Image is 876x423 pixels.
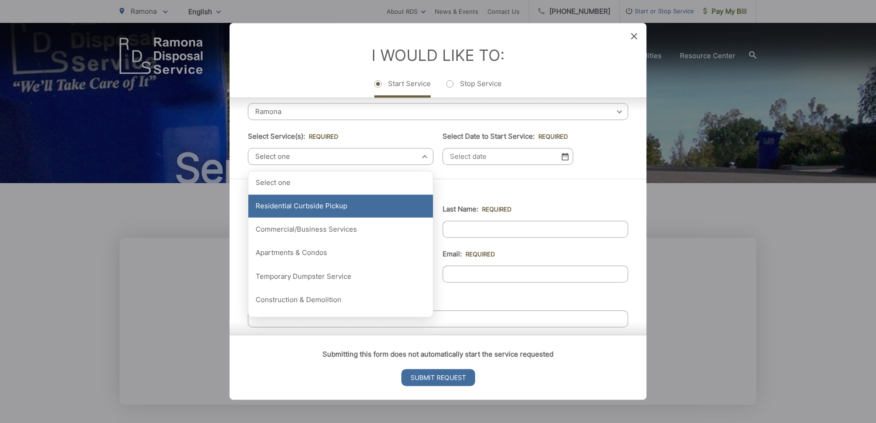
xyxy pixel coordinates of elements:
[248,288,433,311] div: Construction & Demolition
[248,218,433,241] div: Commercial/Business Services
[372,46,504,65] label: I Would Like To:
[248,195,433,217] div: Residential Curbside Pickup
[443,205,511,213] label: Last Name:
[248,132,338,141] label: Select Service(s):
[401,369,475,386] input: Submit Request
[562,152,569,160] img: Select date
[443,148,573,165] input: Select date
[248,148,433,165] span: Select one
[323,350,553,359] strong: Submitting this form does not automatically start the service requested
[446,79,502,98] label: Stop Service
[248,242,433,265] div: Apartments & Condos
[248,265,433,288] div: Temporary Dumpster Service
[443,250,495,258] label: Email:
[443,132,568,141] label: Select Date to Start Service:
[374,79,431,98] label: Start Service
[248,171,433,194] div: Select one
[248,103,628,120] span: Ramona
